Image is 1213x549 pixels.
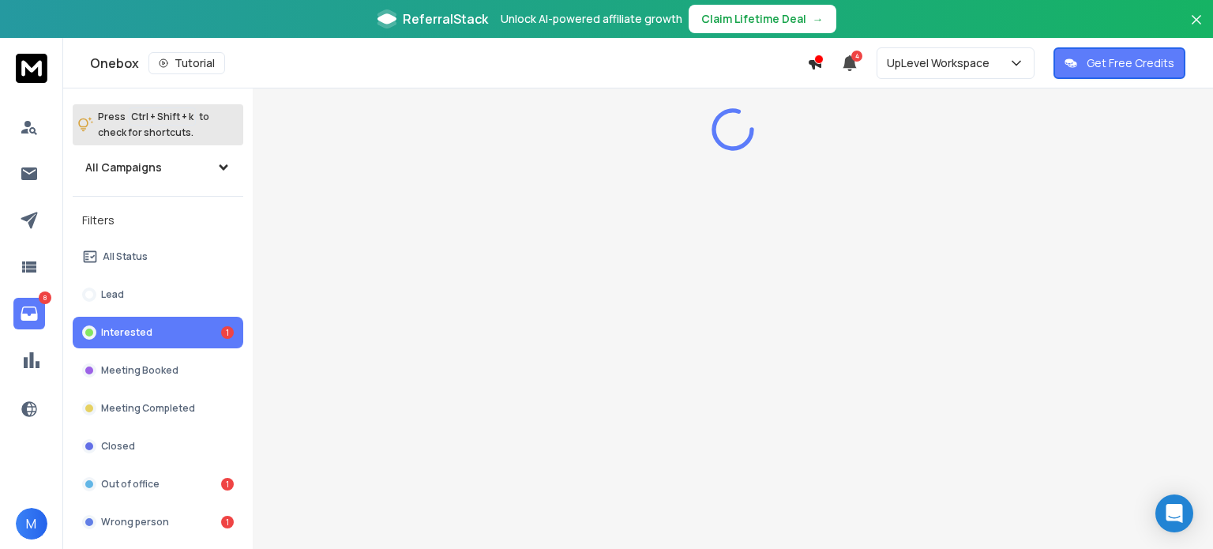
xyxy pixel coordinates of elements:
[39,291,51,304] p: 8
[73,241,243,273] button: All Status
[16,508,47,540] button: M
[101,516,169,528] p: Wrong person
[73,279,243,310] button: Lead
[221,516,234,528] div: 1
[129,107,196,126] span: Ctrl + Shift + k
[73,209,243,231] h3: Filters
[1053,47,1185,79] button: Get Free Credits
[221,326,234,339] div: 1
[73,355,243,386] button: Meeting Booked
[851,51,862,62] span: 4
[73,152,243,183] button: All Campaigns
[73,506,243,538] button: Wrong person1
[1155,494,1193,532] div: Open Intercom Messenger
[813,11,824,27] span: →
[403,9,488,28] span: ReferralStack
[887,55,996,71] p: UpLevel Workspace
[73,468,243,500] button: Out of office1
[103,250,148,263] p: All Status
[1186,9,1207,47] button: Close banner
[101,288,124,301] p: Lead
[73,393,243,424] button: Meeting Completed
[148,52,225,74] button: Tutorial
[98,109,209,141] p: Press to check for shortcuts.
[85,160,162,175] h1: All Campaigns
[101,402,195,415] p: Meeting Completed
[101,364,178,377] p: Meeting Booked
[73,317,243,348] button: Interested1
[101,478,160,491] p: Out of office
[101,440,135,453] p: Closed
[689,5,836,33] button: Claim Lifetime Deal→
[1087,55,1174,71] p: Get Free Credits
[501,11,682,27] p: Unlock AI-powered affiliate growth
[221,478,234,491] div: 1
[73,431,243,462] button: Closed
[101,326,152,339] p: Interested
[90,52,807,74] div: Onebox
[13,298,45,329] a: 8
